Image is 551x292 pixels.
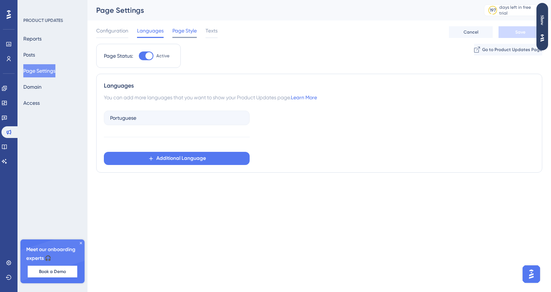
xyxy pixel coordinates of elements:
span: Texts [206,26,218,35]
button: Additional Language [104,152,250,165]
div: Create your first guide! [44,157,85,162]
span: Cancel [464,29,478,35]
span: Save [515,29,525,35]
button: Reports [23,32,42,45]
span: Portuguese [110,114,136,122]
span: Languages [137,26,164,35]
button: Page Settings [23,64,55,77]
button: Access [23,96,40,109]
span: Page Style [172,26,197,35]
iframe: UserGuiding AI Assistant Launcher [520,263,542,285]
button: Guides [7,31,29,42]
button: Cancel [449,26,493,38]
button: Book a Demo [28,266,77,277]
button: Filter [7,69,17,80]
button: Domain [23,80,42,93]
a: Learn More [291,95,317,100]
input: Search for a guide [22,54,116,59]
div: 197 [490,7,496,13]
span: Go to Product Updates Page [482,47,542,53]
div: Page Settings [96,5,466,15]
button: Save [499,26,542,38]
span: Book a Demo [39,269,66,274]
div: Languages [104,81,535,90]
span: Filter [7,72,17,77]
div: You can add more languages that you want to show your Product Updates page. [104,93,535,102]
div: PRODUCT UPDATES [23,18,63,23]
span: Additional Language [156,154,206,163]
span: Create [63,171,75,177]
button: Go to Product Updates Page [474,44,542,55]
div: days left in free trial [499,4,540,16]
button: Create [48,168,82,180]
div: Page Status: [104,51,133,60]
span: Configuration [96,26,128,35]
span: Meet our onboarding experts 🎧 [26,245,79,263]
button: Guide [89,31,122,42]
span: Active [156,53,169,59]
button: Hotspots [36,31,64,42]
span: Guide [104,34,115,39]
button: Posts [23,48,35,61]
